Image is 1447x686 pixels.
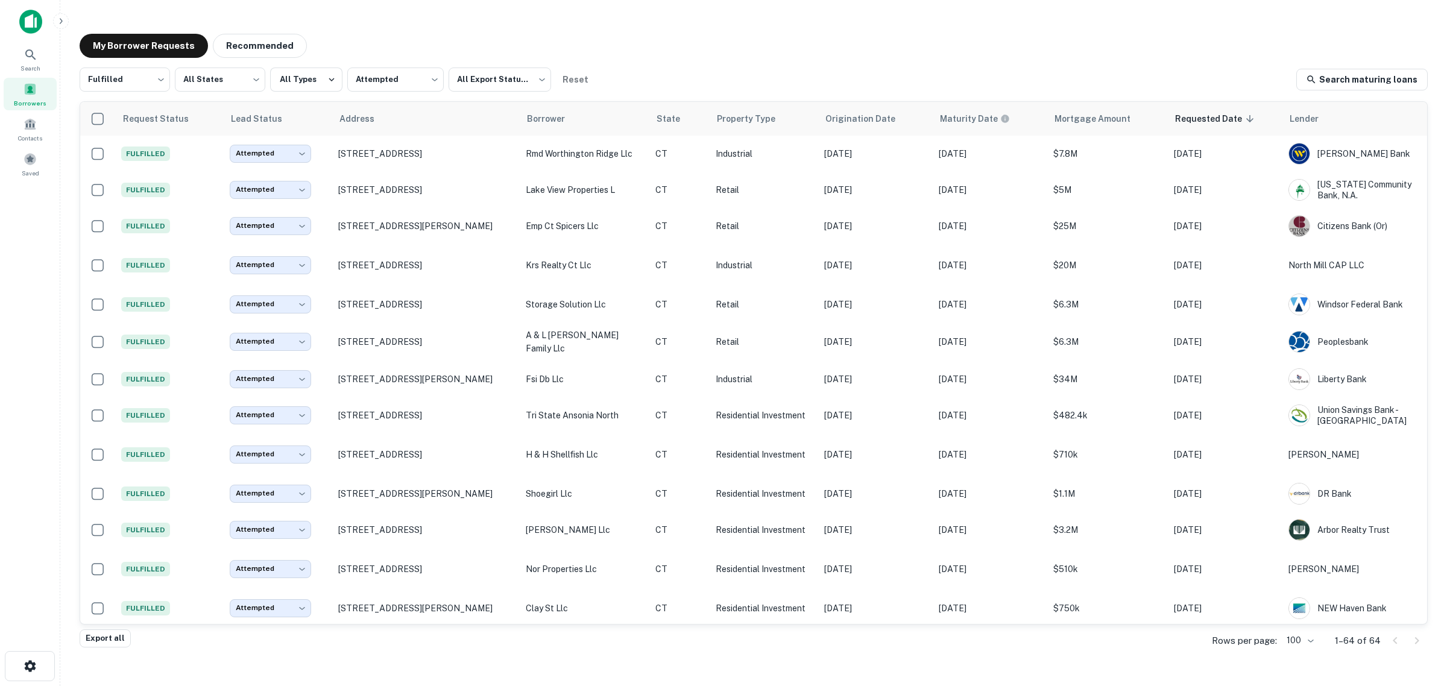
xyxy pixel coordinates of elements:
span: Fulfilled [121,219,170,233]
th: Maturity dates displayed may be estimated. Please contact the lender for the most accurate maturi... [933,102,1047,136]
p: [DATE] [1174,523,1276,537]
p: storage solution llc [526,298,643,311]
p: [STREET_ADDRESS] [338,564,514,574]
div: Attempted [230,406,311,424]
p: CT [655,487,704,500]
div: Contacts [4,113,57,145]
p: $510k [1053,562,1162,576]
button: Export all [80,629,131,647]
span: Lender [1290,112,1335,126]
div: Fulfilled [80,64,170,95]
p: [DATE] [1174,147,1276,160]
p: [PERSON_NAME] [1288,562,1421,576]
p: [DATE] [824,523,927,537]
p: Residential Investment [716,409,812,422]
th: Address [332,102,520,136]
span: Fulfilled [121,523,170,537]
p: [DATE] [939,562,1041,576]
p: Retail [716,183,812,197]
p: [STREET_ADDRESS] [338,184,514,195]
p: $6.3M [1053,335,1162,348]
p: fsi db llc [526,373,643,386]
span: Requested Date [1175,112,1258,126]
p: [DATE] [1174,487,1276,500]
p: North Mill CAP LLC [1288,259,1421,272]
p: CT [655,259,704,272]
p: [DATE] [824,373,927,386]
div: Saved [4,148,57,180]
p: [DATE] [824,487,927,500]
p: [DATE] [824,183,927,197]
a: Search maturing loans [1296,69,1428,90]
p: [STREET_ADDRESS][PERSON_NAME] [338,488,514,499]
iframe: Chat Widget [1387,590,1447,647]
p: CT [655,147,704,160]
p: [DATE] [939,373,1041,386]
th: Origination Date [818,102,933,136]
p: [DATE] [939,602,1041,615]
p: CT [655,448,704,461]
span: Address [339,112,390,126]
a: Search [4,43,57,75]
p: CT [655,562,704,576]
span: Search [20,63,40,73]
p: [DATE] [824,335,927,348]
p: Retail [716,298,812,311]
div: Windsor Federal Bank [1288,294,1421,315]
img: picture [1289,180,1310,200]
p: $750k [1053,602,1162,615]
p: Residential Investment [716,448,812,461]
p: [PERSON_NAME] llc [526,523,643,537]
div: Attempted [230,485,311,502]
div: Arbor Realty Trust [1288,519,1421,541]
p: $1.1M [1053,487,1162,500]
span: Fulfilled [121,447,170,462]
img: capitalize-icon.png [19,10,42,34]
img: picture [1289,483,1310,504]
p: [DATE] [824,602,927,615]
img: picture [1289,598,1310,618]
p: $6.3M [1053,298,1162,311]
span: Maturity dates displayed may be estimated. Please contact the lender for the most accurate maturi... [940,112,1026,125]
th: Requested Date [1168,102,1282,136]
p: Industrial [716,259,812,272]
p: [DATE] [1174,409,1276,422]
div: Attempted [230,370,311,388]
p: $5M [1053,183,1162,197]
div: Attempted [230,217,311,234]
div: Union Savings Bank - [GEOGRAPHIC_DATA] [1288,404,1421,426]
a: Borrowers [4,78,57,110]
div: All Export Statuses [449,64,551,95]
p: [DATE] [1174,259,1276,272]
p: [STREET_ADDRESS] [338,148,514,159]
p: CT [655,183,704,197]
p: [STREET_ADDRESS][PERSON_NAME] [338,603,514,614]
p: [DATE] [824,219,927,233]
button: All Types [270,68,342,92]
p: h & h shellfish llc [526,448,643,461]
div: 100 [1282,632,1316,649]
p: Rows per page: [1212,634,1277,648]
div: Citizens Bank (or) [1288,215,1421,237]
img: picture [1289,332,1310,352]
p: CT [655,409,704,422]
span: Borrowers [14,98,46,108]
p: [DATE] [939,523,1041,537]
p: [STREET_ADDRESS] [338,449,514,460]
p: emp ct spicers llc [526,219,643,233]
div: Attempted [230,181,311,198]
p: CT [655,523,704,537]
button: Recommended [213,34,307,58]
span: Request Status [122,112,204,126]
div: NEW Haven Bank [1288,597,1421,619]
p: [DATE] [824,298,927,311]
p: rmd worthington ridge llc [526,147,643,160]
p: $34M [1053,373,1162,386]
p: $20M [1053,259,1162,272]
span: State [657,112,696,126]
p: a & l [PERSON_NAME] family llc [526,329,643,355]
img: picture [1289,216,1310,236]
div: Peoplesbank [1288,331,1421,353]
p: [DATE] [939,448,1041,461]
